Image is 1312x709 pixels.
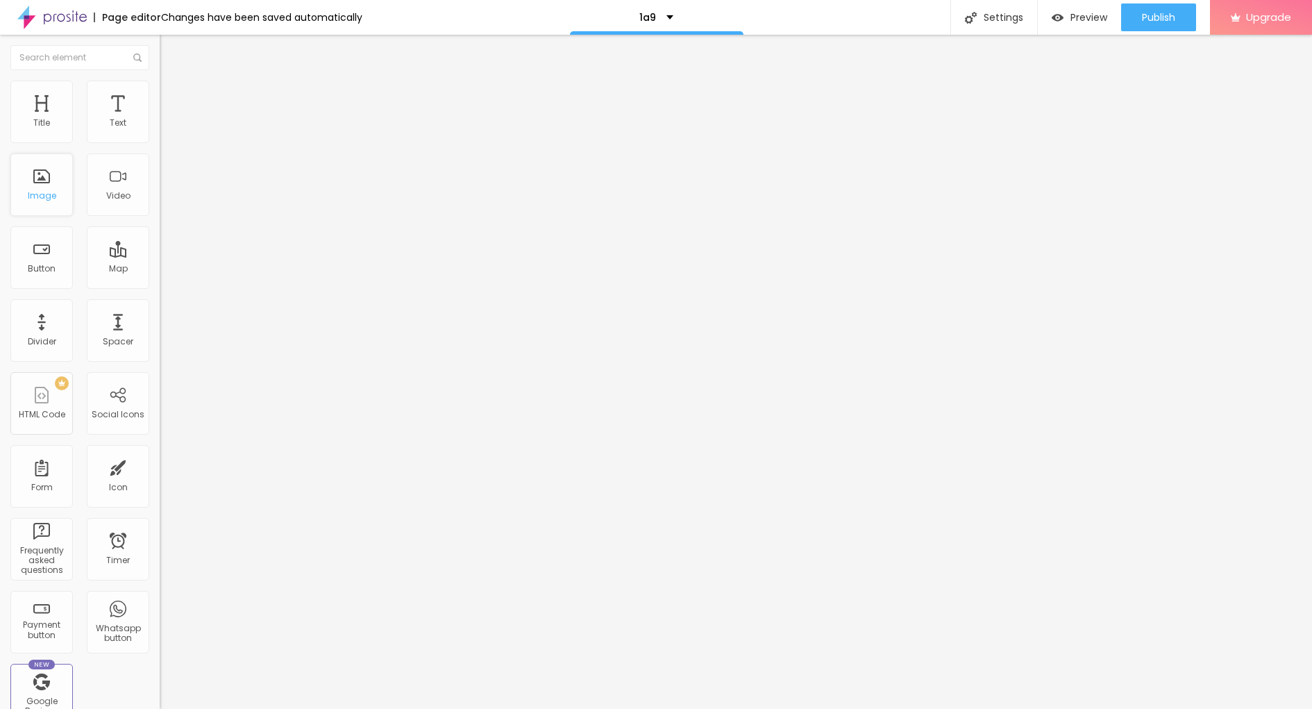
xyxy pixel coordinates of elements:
span: Publish [1142,12,1175,23]
div: Payment button [14,620,69,640]
div: Title [33,118,50,128]
div: Map [109,264,128,274]
div: Frequently asked questions [14,546,69,576]
input: Search element [10,45,149,70]
div: Icon [109,483,128,492]
div: Timer [106,556,130,565]
div: New [28,660,55,669]
div: HTML Code [19,410,65,419]
div: Form [31,483,53,492]
span: Preview [1070,12,1107,23]
div: Video [106,191,131,201]
img: Icone [133,53,142,62]
div: Image [28,191,56,201]
div: Social Icons [92,410,144,419]
div: Text [110,118,126,128]
button: Publish [1121,3,1196,31]
div: Whatsapp button [90,624,145,644]
div: Page editor [94,12,161,22]
div: Button [28,264,56,274]
img: view-1.svg [1052,12,1063,24]
div: Divider [28,337,56,347]
div: Spacer [103,337,133,347]
button: Preview [1038,3,1121,31]
p: 1a9 [639,12,656,22]
span: Upgrade [1246,11,1291,23]
img: Icone [965,12,977,24]
div: Changes have been saved automatically [161,12,362,22]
